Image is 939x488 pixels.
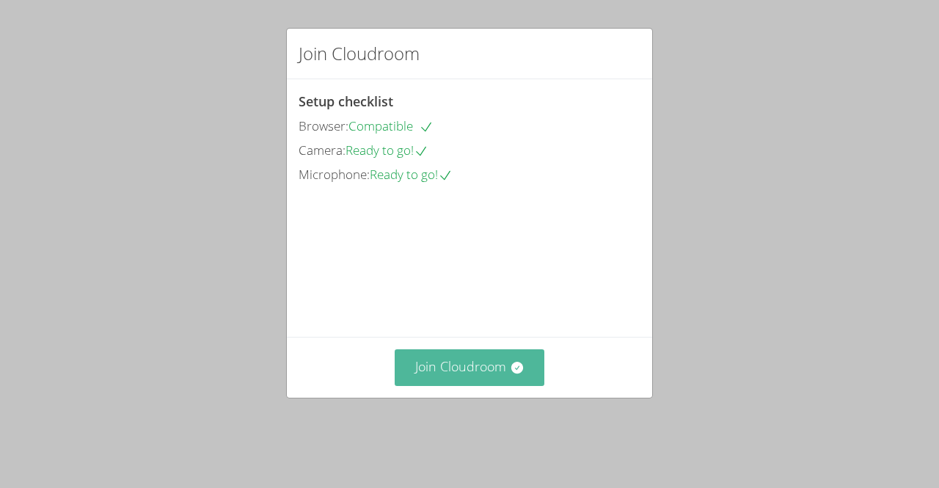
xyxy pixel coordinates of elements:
span: Compatible [348,117,434,134]
span: Browser: [299,117,348,134]
span: Setup checklist [299,92,393,110]
span: Ready to go! [346,142,428,159]
span: Ready to go! [370,166,453,183]
span: Camera: [299,142,346,159]
button: Join Cloudroom [395,349,545,385]
h2: Join Cloudroom [299,40,420,67]
span: Microphone: [299,166,370,183]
